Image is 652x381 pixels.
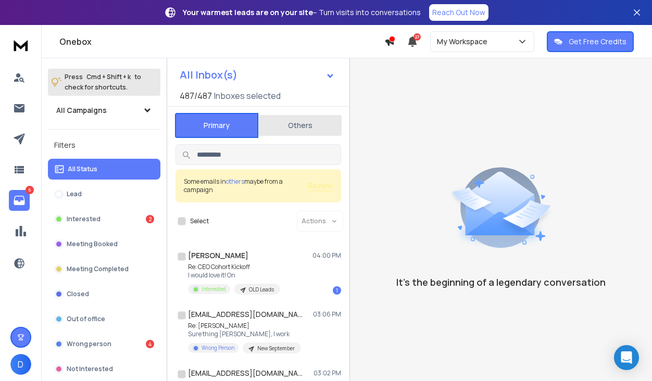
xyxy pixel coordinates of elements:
[48,159,160,180] button: All Status
[10,354,31,375] button: D
[313,310,341,319] p: 03:06 PM
[48,359,160,379] button: Not Interested
[175,113,258,138] button: Primary
[67,215,101,223] p: Interested
[312,251,341,260] p: 04:00 PM
[188,330,301,338] p: Sure thing [PERSON_NAME], I work
[202,344,234,352] p: Wrong Person
[569,36,626,47] p: Get Free Credits
[188,250,248,261] h1: [PERSON_NAME]
[48,138,160,153] h3: Filters
[48,100,160,121] button: All Campaigns
[188,263,280,271] p: Re: CEO Cohort Kickoff
[65,72,141,93] p: Press to check for shortcuts.
[183,7,313,17] strong: Your warmest leads are on your site
[437,36,492,47] p: My Workspace
[48,334,160,354] button: Wrong person4
[56,105,107,116] h1: All Campaigns
[202,285,226,293] p: Interested
[48,259,160,280] button: Meeting Completed
[214,90,281,102] h3: Inboxes selected
[59,35,384,48] h1: Onebox
[10,35,31,55] img: logo
[146,340,154,348] div: 4
[396,275,606,289] p: It’s the beginning of a legendary conversation
[9,190,30,211] a: 6
[547,31,634,52] button: Get Free Credits
[180,90,212,102] span: 487 / 487
[184,177,308,194] div: Some emails in maybe from a campaign
[67,290,89,298] p: Closed
[226,177,244,186] span: others
[48,309,160,329] button: Out of office
[67,265,129,273] p: Meeting Completed
[171,65,343,85] button: All Inbox(s)
[26,186,34,194] p: 6
[308,181,333,191] button: Review
[188,322,301,330] p: Re: [PERSON_NAME]
[48,184,160,205] button: Lead
[67,315,105,323] p: Out of office
[146,215,154,223] div: 2
[48,209,160,230] button: Interested2
[258,114,342,137] button: Others
[67,365,113,373] p: Not Interested
[429,4,488,21] a: Reach Out Now
[249,286,274,294] p: OLD Leads
[257,345,295,352] p: New September
[188,271,280,280] p: I would love it! On
[67,240,118,248] p: Meeting Booked
[432,7,485,18] p: Reach Out Now
[190,217,209,225] label: Select
[68,165,97,173] p: All Status
[333,286,341,295] div: 1
[180,70,237,80] h1: All Inbox(s)
[48,234,160,255] button: Meeting Booked
[85,71,132,83] span: Cmd + Shift + k
[314,369,341,377] p: 03:02 PM
[48,284,160,304] button: Closed
[614,345,639,370] div: Open Intercom Messenger
[67,190,82,198] p: Lead
[188,368,303,378] h1: [EMAIL_ADDRESS][DOMAIN_NAME]
[188,309,303,320] h1: [EMAIL_ADDRESS][DOMAIN_NAME]
[183,7,421,18] p: – Turn visits into conversations
[413,33,421,41] span: 27
[67,340,111,348] p: Wrong person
